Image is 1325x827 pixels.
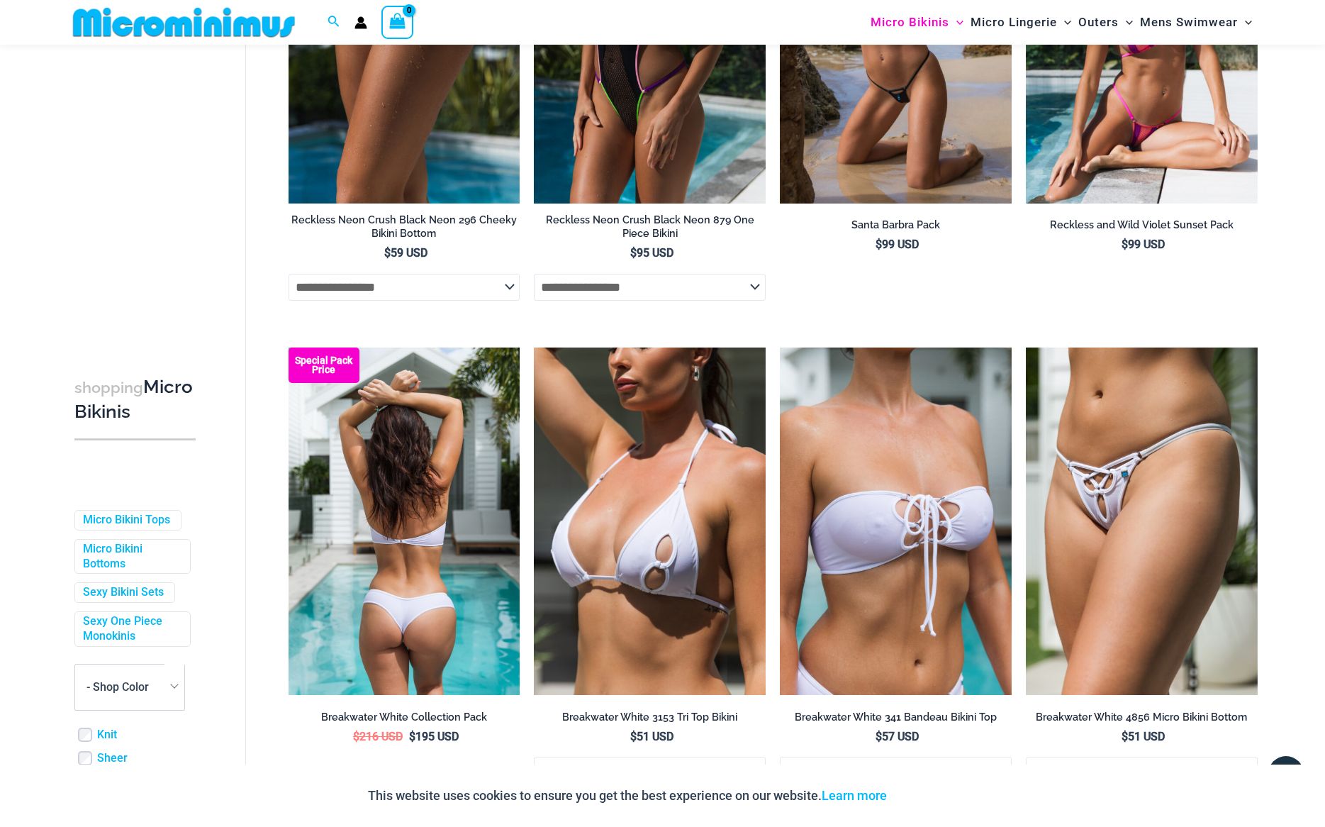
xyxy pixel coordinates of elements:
[876,238,882,251] span: $
[289,213,520,240] h2: Reckless Neon Crush Black Neon 296 Cheeky Bikini Bottom
[534,711,766,724] h2: Breakwater White 3153 Tri Top Bikini
[534,711,766,729] a: Breakwater White 3153 Tri Top Bikini
[409,730,415,743] span: $
[534,213,766,240] h2: Reckless Neon Crush Black Neon 879 One Piece Bikini
[1026,218,1258,237] a: Reckless and Wild Violet Sunset Pack
[289,348,520,695] img: Breakwater White 341 Top 4956 Shorts 08
[1122,730,1128,743] span: $
[74,375,196,424] h3: Micro Bikinis
[780,348,1012,695] a: Breakwater White 341 Top 01Breakwater White 341 Top 4956 Shorts 06Breakwater White 341 Top 4956 S...
[876,730,919,743] bdi: 57 USD
[384,246,391,260] span: $
[328,13,340,31] a: Search icon link
[1026,711,1258,724] h2: Breakwater White 4856 Micro Bikini Bottom
[822,788,887,803] a: Learn more
[67,6,301,38] img: MM SHOP LOGO FLAT
[1122,730,1165,743] bdi: 51 USD
[865,2,1258,43] nav: Site Navigation
[289,213,520,245] a: Reckless Neon Crush Black Neon 296 Cheeky Bikini Bottom
[1122,238,1165,251] bdi: 99 USD
[353,730,403,743] bdi: 216 USD
[75,665,184,710] span: - Shop Color
[354,16,367,29] a: Account icon link
[967,4,1075,40] a: Micro LingerieMenu ToggleMenu Toggle
[353,730,359,743] span: $
[74,48,202,331] iframe: TrustedSite Certified
[409,730,459,743] bdi: 195 USD
[1057,4,1071,40] span: Menu Toggle
[1122,238,1128,251] span: $
[630,730,673,743] bdi: 51 USD
[876,238,919,251] bdi: 99 USD
[780,348,1012,695] img: Breakwater White 341 Top 01
[949,4,963,40] span: Menu Toggle
[289,711,520,724] h2: Breakwater White Collection Pack
[1140,4,1238,40] span: Mens Swimwear
[289,348,520,695] a: Collection Pack (5) Breakwater White 341 Top 4956 Shorts 08Breakwater White 341 Top 4956 Shorts 08
[83,614,179,644] a: Sexy One Piece Monokinis
[630,246,673,260] bdi: 95 USD
[1026,348,1258,695] a: Breakwater White 4856 Micro Bottom 01Breakwater White 3153 Top 4856 Micro Bottom 06Breakwater Whi...
[83,586,164,601] a: Sexy Bikini Sets
[289,356,359,374] b: Special Pack Price
[780,218,1012,232] h2: Santa Barbra Pack
[368,785,887,806] p: This website uses cookies to ensure you get the best experience on our website.
[1026,711,1258,729] a: Breakwater White 4856 Micro Bikini Bottom
[534,348,766,695] img: Breakwater White 3153 Top 01
[74,379,143,396] span: shopping
[780,711,1012,724] h2: Breakwater White 341 Bandeau Bikini Top
[83,513,170,528] a: Micro Bikini Tops
[83,542,179,572] a: Micro Bikini Bottoms
[1238,4,1252,40] span: Menu Toggle
[871,4,949,40] span: Micro Bikinis
[630,730,637,743] span: $
[289,711,520,729] a: Breakwater White Collection Pack
[1026,218,1258,232] h2: Reckless and Wild Violet Sunset Pack
[1026,348,1258,695] img: Breakwater White 4856 Micro Bottom 01
[74,664,185,711] span: - Shop Color
[1078,4,1119,40] span: Outers
[780,218,1012,237] a: Santa Barbra Pack
[1075,4,1136,40] a: OutersMenu ToggleMenu Toggle
[971,4,1057,40] span: Micro Lingerie
[1136,4,1256,40] a: Mens SwimwearMenu ToggleMenu Toggle
[384,246,427,260] bdi: 59 USD
[1119,4,1133,40] span: Menu Toggle
[867,4,967,40] a: Micro BikinisMenu ToggleMenu Toggle
[97,751,128,766] a: Sheer
[86,680,149,694] span: - Shop Color
[898,779,958,813] button: Accept
[534,213,766,245] a: Reckless Neon Crush Black Neon 879 One Piece Bikini
[381,6,414,38] a: View Shopping Cart, empty
[780,711,1012,729] a: Breakwater White 341 Bandeau Bikini Top
[630,246,637,260] span: $
[97,728,117,743] a: Knit
[876,730,882,743] span: $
